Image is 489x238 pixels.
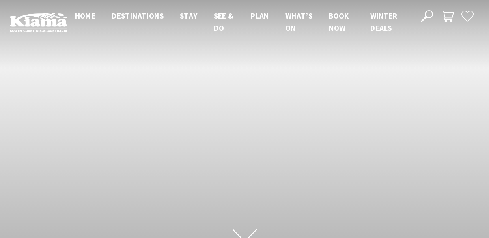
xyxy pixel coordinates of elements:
[214,11,234,33] span: See & Do
[370,11,397,33] span: Winter Deals
[10,12,67,32] img: Kiama Logo
[329,11,349,33] span: Book now
[251,11,269,21] span: Plan
[75,11,96,21] span: Home
[285,11,312,33] span: What’s On
[180,11,198,21] span: Stay
[67,10,411,34] nav: Main Menu
[112,11,164,21] span: Destinations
